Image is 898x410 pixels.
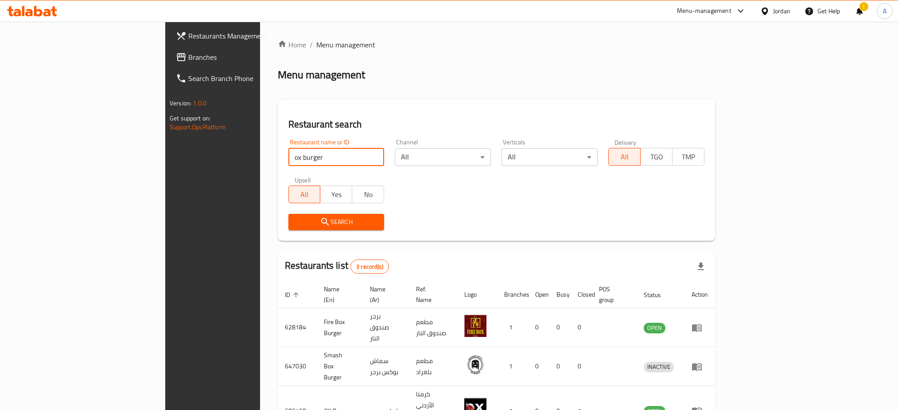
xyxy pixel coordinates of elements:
[409,347,457,386] td: مطعم بلغراد
[692,322,708,333] div: Menu
[193,97,206,109] span: 1.0.0
[612,151,637,163] span: All
[571,308,592,347] td: 0
[320,186,352,203] button: Yes
[170,97,191,109] span: Version:
[288,118,704,131] h2: Restaurant search
[692,361,708,372] div: Menu
[457,281,497,308] th: Logo
[285,259,389,274] h2: Restaurants list
[350,259,389,274] div: Total records count
[288,186,321,203] button: All
[549,347,571,386] td: 0
[672,148,704,166] button: TMP
[363,308,409,347] td: برجر صندوق النار
[571,347,592,386] td: 0
[288,148,385,166] input: Search for restaurant name or ID..
[644,323,665,333] div: OPEN
[188,73,308,84] span: Search Branch Phone
[317,347,363,386] td: Smash Box Burger
[316,39,375,50] span: Menu management
[395,148,491,166] div: All
[285,290,302,300] span: ID
[278,39,715,50] nav: breadcrumb
[295,177,311,183] label: Upsell
[690,256,711,277] div: Export file
[501,148,598,166] div: All
[571,281,592,308] th: Closed
[599,284,626,305] span: POS group
[352,186,384,203] button: No
[370,284,398,305] span: Name (Ar)
[528,308,549,347] td: 0
[644,362,674,372] span: INACTIVE
[295,217,377,228] span: Search
[644,151,669,163] span: TGO
[677,6,731,16] div: Menu-management
[288,214,385,230] button: Search
[528,281,549,308] th: Open
[278,68,365,82] h2: Menu management
[292,188,317,201] span: All
[409,308,457,347] td: مطعم صندوق النار
[644,323,665,333] span: OPEN
[773,6,790,16] div: Jordan
[169,68,315,89] a: Search Branch Phone
[188,52,308,62] span: Branches
[640,148,673,166] button: TGO
[356,188,381,201] span: No
[464,315,486,337] img: Fire Box Burger
[464,354,486,376] img: Smash Box Burger
[416,284,447,305] span: Ref. Name
[883,6,886,16] span: A
[549,281,571,308] th: Busy
[324,284,353,305] span: Name (En)
[363,347,409,386] td: سماش بوكس برجر
[497,281,528,308] th: Branches
[351,263,389,271] span: 3 record(s)
[549,308,571,347] td: 0
[324,188,349,201] span: Yes
[188,31,308,41] span: Restaurants Management
[497,308,528,347] td: 1
[170,121,226,133] a: Support.OpsPlatform
[644,290,673,300] span: Status
[170,112,210,124] span: Get support on:
[684,281,715,308] th: Action
[644,362,674,372] div: INACTIVE
[608,148,641,166] button: All
[169,46,315,68] a: Branches
[614,139,637,145] label: Delivery
[497,347,528,386] td: 1
[317,308,363,347] td: Fire Box Burger
[676,151,701,163] span: TMP
[528,347,549,386] td: 0
[169,25,315,46] a: Restaurants Management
